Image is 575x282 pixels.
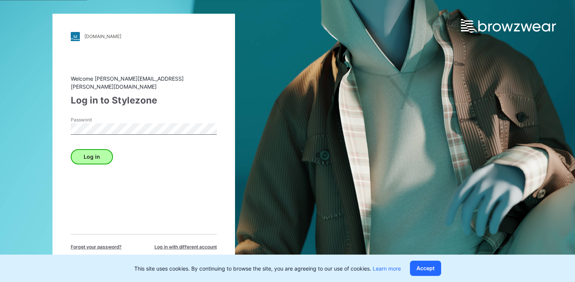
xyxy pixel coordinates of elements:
div: Welcome [PERSON_NAME][EMAIL_ADDRESS][PERSON_NAME][DOMAIN_NAME] [71,75,217,91]
span: Log in with different account [154,244,217,250]
div: [DOMAIN_NAME] [84,33,121,39]
button: Log in [71,149,113,164]
img: stylezone-logo.562084cfcfab977791bfbf7441f1a819.svg [71,32,80,41]
div: Log in to Stylezone [71,94,217,107]
label: Password [71,116,124,123]
img: browzwear-logo.e42bd6dac1945053ebaf764b6aa21510.svg [461,19,556,33]
span: Forget your password? [71,244,122,250]
a: [DOMAIN_NAME] [71,32,217,41]
a: Learn more [373,265,401,272]
button: Accept [410,261,441,276]
p: This site uses cookies. By continuing to browse the site, you are agreeing to our use of cookies. [134,264,401,272]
